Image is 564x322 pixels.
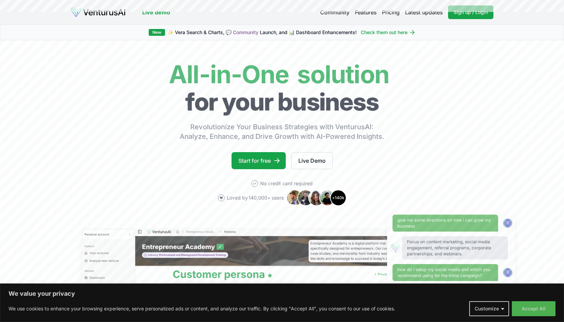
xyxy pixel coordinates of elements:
a: Check them out here [361,29,416,36]
img: Avatar 3 [308,190,325,206]
img: Avatar 2 [297,190,314,206]
a: Start for free [232,152,286,169]
a: Community [233,29,258,35]
p: We use cookies to enhance your browsing experience, serve personalized ads or content, and analyz... [9,305,395,313]
span: ✨ Vera Search & Charts, 💬 Launch, and 📊 Dashboard Enhancements! [168,29,357,36]
a: Live demo [142,8,170,16]
button: Accept All [512,301,555,316]
img: logo [71,7,126,18]
div: New [149,29,165,36]
span: Sign up / Login [454,9,488,16]
a: Community [320,8,350,16]
a: Live Demo [291,152,333,169]
a: Features [355,8,376,16]
img: Avatar 4 [319,190,336,206]
a: Pricing [382,8,400,16]
p: We value your privacy [9,290,555,298]
button: Customize [469,301,509,316]
a: Sign up / Login [448,5,493,19]
a: Latest updates [405,8,443,16]
img: Avatar 1 [286,190,303,206]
